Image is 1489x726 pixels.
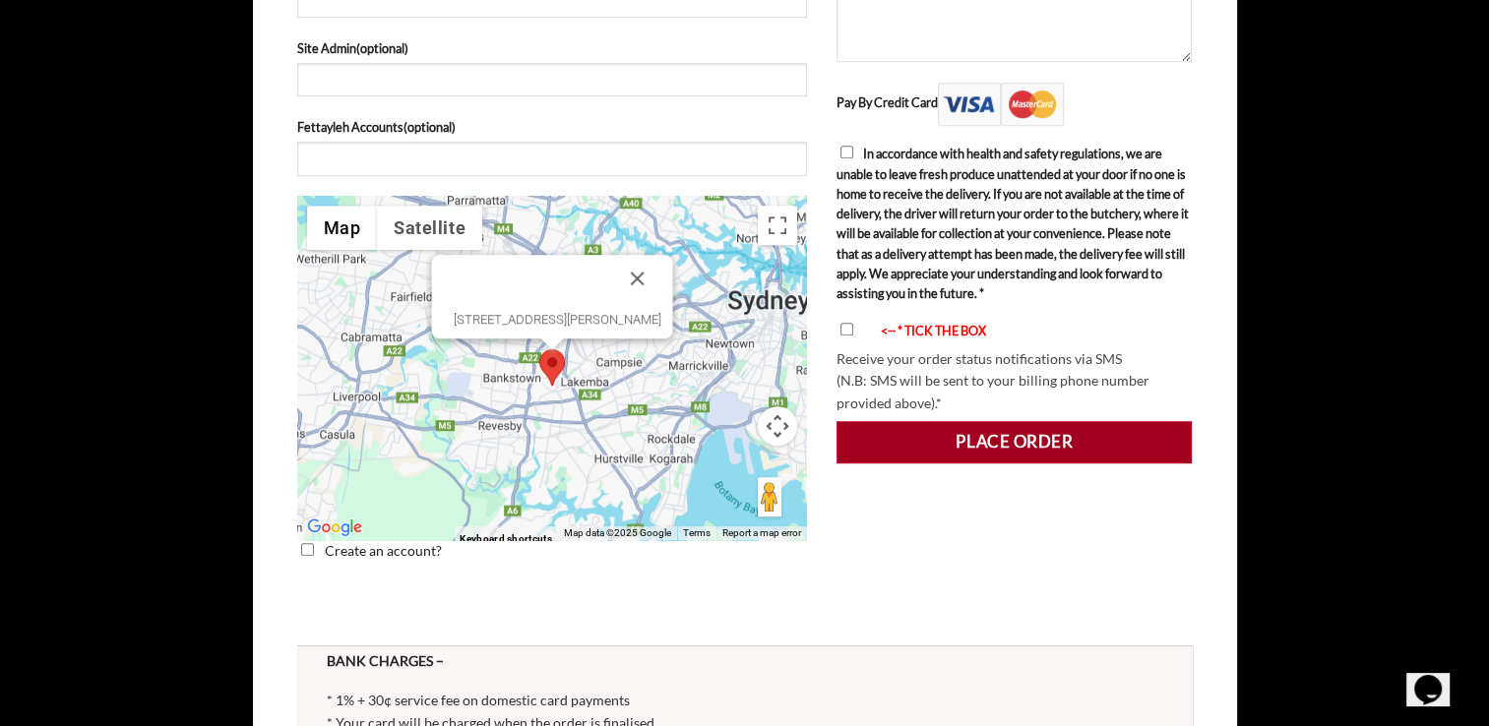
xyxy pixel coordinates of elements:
[758,406,797,446] button: Map camera controls
[1406,647,1469,706] iframe: chat widget
[837,421,1193,462] button: Place order
[837,348,1193,415] p: Receive your order status notifications via SMS (N.B: SMS will be sent to your billing phone numb...
[881,323,986,338] font: <-- * TICK THE BOX
[722,527,801,538] a: Report a map error
[377,206,482,250] button: Show satellite imagery
[564,527,671,538] span: Map data ©2025 Google
[840,146,853,158] input: In accordance with health and safety regulations, we are unable to leave fresh produce unattended...
[460,526,551,551] button: Keyboard shortcuts
[356,40,408,56] span: (optional)
[302,514,367,540] a: Open this area in Google Maps (opens a new window)
[307,206,378,250] button: Show street map
[302,514,367,540] img: Google
[301,543,314,556] input: Create an account?
[837,94,1064,110] label: Pay By Credit Card
[403,119,456,135] span: (optional)
[683,527,711,538] a: Terms (opens in new tab)
[840,323,853,335] input: <-- * TICK THE BOX
[863,327,881,339] img: arrow-blink.gif
[453,312,660,327] div: [STREET_ADDRESS][PERSON_NAME]
[325,542,442,559] span: Create an account?
[613,255,660,302] button: Close
[938,83,1064,126] img: Pay By Credit Card
[837,146,1189,301] span: In accordance with health and safety regulations, we are unable to leave fresh produce unattended...
[327,692,630,708] span: * 1% + 30¢ service fee on domestic card payments
[327,652,444,669] strong: BANK CHARGES –
[758,477,781,516] button: Drag Pegman onto the map to open Street View
[758,206,797,245] button: Toggle fullscreen view
[297,38,807,58] label: Site Admin
[297,117,807,137] label: Fettayleh Accounts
